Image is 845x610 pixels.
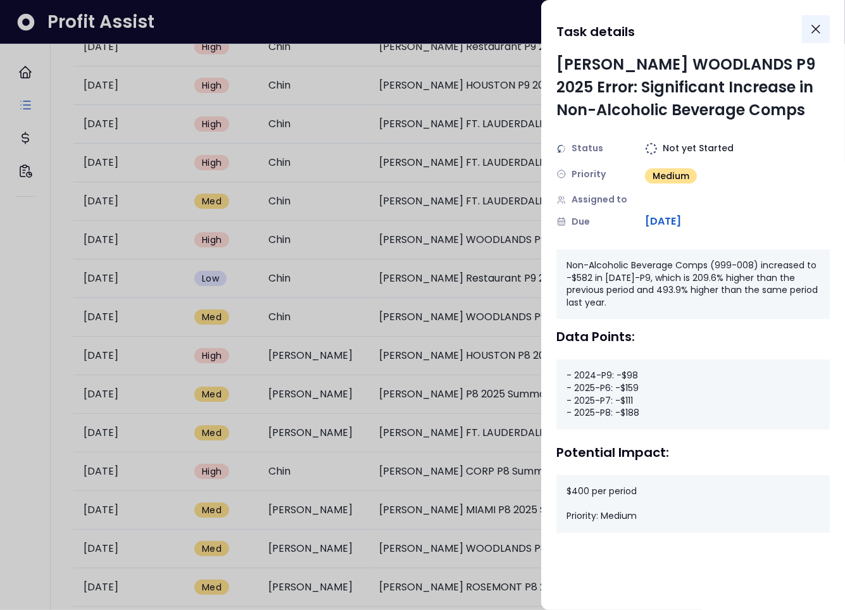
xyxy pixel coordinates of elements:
[572,193,627,206] span: Assigned to
[572,215,590,228] span: Due
[663,142,734,155] span: Not yet Started
[556,359,830,429] div: - 2024-P9: -$98 - 2025-P6: -$159 - 2025-P7: -$111 - 2025-P8: -$188
[556,53,830,121] div: [PERSON_NAME] WOODLANDS P9 2025 Error: Significant Increase in Non-Alcoholic Beverage Comps
[556,445,830,460] div: Potential Impact:
[572,168,606,181] span: Priority
[645,214,681,229] span: [DATE]
[572,142,603,155] span: Status
[556,20,635,43] h1: Task details
[556,475,830,533] div: $400 per period Priority: Medium
[645,142,658,155] img: Not yet Started
[556,249,830,319] div: Non-Alcoholic Beverage Comps (999-008) increased to -$582 in [DATE]-P9, which is 209.6% higher th...
[556,329,830,344] div: Data Points:
[653,170,689,182] span: Medium
[802,15,830,43] button: Close
[556,144,566,154] img: Status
